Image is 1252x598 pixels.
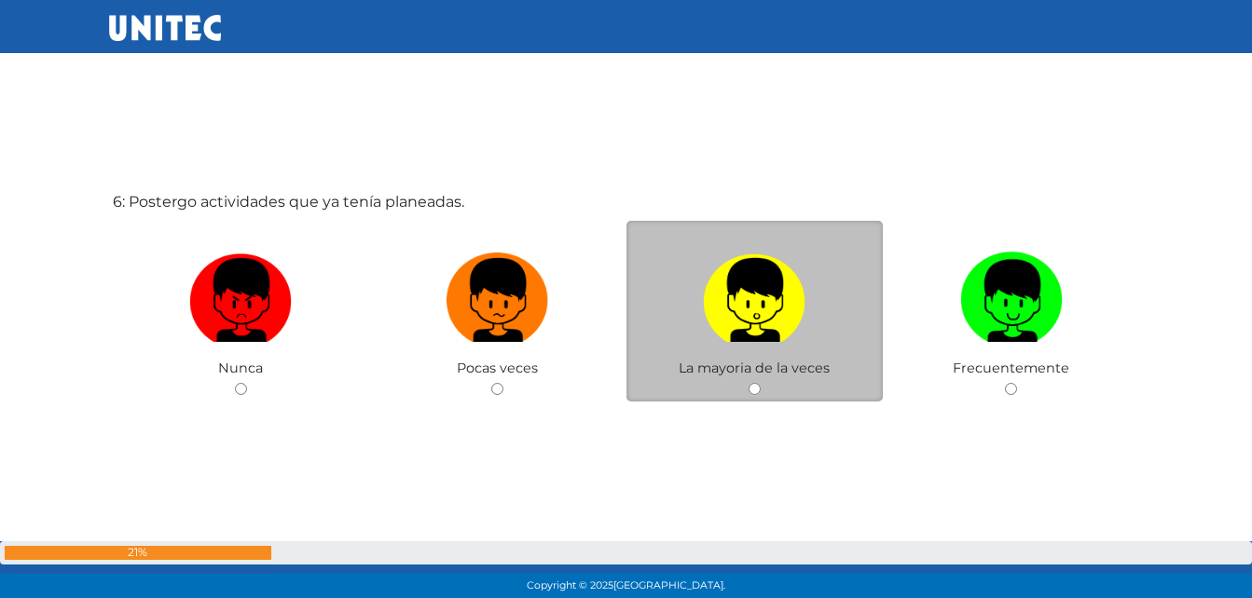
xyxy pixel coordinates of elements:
[613,579,725,591] span: [GEOGRAPHIC_DATA].
[703,245,805,343] img: La mayoria de la veces
[457,360,538,376] span: Pocas veces
[189,245,292,343] img: Nunca
[447,245,549,343] img: Pocas veces
[953,360,1069,376] span: Frecuentemente
[109,15,221,41] img: UNITEC
[679,360,830,376] span: La mayoria de la veces
[218,360,263,376] span: Nunca
[960,245,1063,343] img: Frecuentemente
[5,546,271,560] div: 21%
[113,191,464,213] label: 6: Postergo actividades que ya tenía planeadas.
